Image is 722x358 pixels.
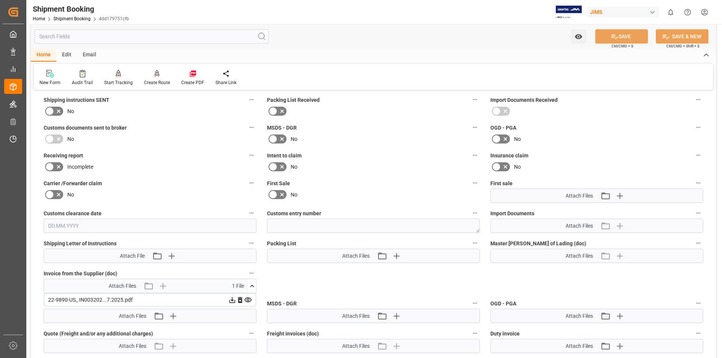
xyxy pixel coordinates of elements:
[44,210,102,218] span: Customs clearance date
[566,342,593,350] span: Attach Files
[247,328,256,338] button: Quote (Freight and/or any additional charges)
[566,192,593,200] span: Attach Files
[247,178,256,188] button: Carrier /Forwarder claim
[267,96,320,104] span: Packing List Received
[44,240,117,248] span: Shipping Letter of Instructions
[31,49,56,62] div: Home
[44,219,256,233] input: DD.MM.YYYY
[514,163,521,171] span: No
[109,282,136,290] span: Attach Files
[215,79,237,86] div: Share Link
[267,180,290,187] span: First Sale
[470,328,480,338] button: Freight invoices (doc)
[33,16,45,21] a: Home
[470,298,480,308] button: MSDS - DGR
[566,252,593,260] span: Attach Files
[247,268,256,278] button: Invoice from the Supplier (doc)
[342,312,370,320] span: Attach Files
[267,210,321,218] span: Customs entry number
[490,300,516,308] span: OGD - PGA
[72,79,93,86] div: Audit Trail
[571,29,586,44] button: open menu
[490,240,586,248] span: Master [PERSON_NAME] of Lading (doc)
[247,150,256,160] button: Receiving report
[247,95,256,104] button: Shipping instructions SENT
[267,124,297,132] span: MSDS - DGR
[53,16,91,21] a: Shipment Booking
[44,124,127,132] span: Customs documents sent to broker
[666,43,699,49] span: Ctrl/CMD + Shift + S
[490,210,534,218] span: Import Documents
[67,107,74,115] span: No
[693,238,703,248] button: Master [PERSON_NAME] of Lading (doc)
[693,95,703,104] button: Import Documents Received
[470,150,480,160] button: Intent to claim
[470,208,480,218] button: Customs entry number
[470,238,480,248] button: Packing List
[595,29,648,44] button: SAVE
[587,5,662,19] button: JIMS
[693,122,703,132] button: OGD - PGA
[693,298,703,308] button: OGD - PGA
[44,180,102,187] span: Carrier /Forwarder claim
[120,252,145,260] span: Attach File
[291,163,297,171] span: No
[693,208,703,218] button: Import Documents
[587,7,659,18] div: JIMS
[44,270,117,278] span: Invoice from the Supplier (doc)
[566,222,593,230] span: Attach Files
[67,191,74,199] span: No
[67,163,93,171] span: Incomplete
[144,79,170,86] div: Create Route
[35,29,269,44] input: Search Fields
[247,208,256,218] button: Customs clearance date
[611,43,633,49] span: Ctrl/CMD + S
[119,312,146,320] span: Attach Files
[470,178,480,188] button: First Sale
[247,122,256,132] button: Customs documents sent to broker
[656,29,708,44] button: SAVE & NEW
[470,122,480,132] button: MSDS - DGR
[490,180,513,187] span: First sale
[48,296,252,304] div: 22-9890-US_ IN003202...7.2025.pdf
[342,342,370,350] span: Attach Files
[267,152,302,160] span: Intent to claim
[693,328,703,338] button: Duty invoice
[39,79,61,86] div: New Form
[291,135,297,143] span: No
[693,178,703,188] button: First sale
[679,4,696,21] button: Help Center
[490,330,520,338] span: Duty invoice
[514,135,521,143] span: No
[77,49,102,62] div: Email
[181,79,204,86] div: Create PDF
[693,150,703,160] button: Insurance claim
[470,95,480,104] button: Packing List Received
[119,342,146,350] span: Attach Files
[33,3,129,15] div: Shipment Booking
[490,152,528,160] span: Insurance claim
[556,6,582,19] img: Exertis%20JAM%20-%20Email%20Logo.jpg_1722504956.jpg
[247,238,256,248] button: Shipping Letter of Instructions
[267,300,297,308] span: MSDS - DGR
[662,4,679,21] button: show 0 new notifications
[490,96,558,104] span: Import Documents Received
[342,252,370,260] span: Attach Files
[44,330,153,338] span: Quote (Freight and/or any additional charges)
[104,79,133,86] div: Start Tracking
[490,124,516,132] span: OGD - PGA
[232,282,244,290] span: 1 File
[291,191,297,199] span: No
[44,96,109,104] span: Shipping instructions SENT
[44,152,83,160] span: Receiving report
[44,300,86,308] span: Preferential tariff
[56,49,77,62] div: Edit
[566,312,593,320] span: Attach Files
[267,240,296,248] span: Packing List
[67,135,74,143] span: No
[267,330,319,338] span: Freight invoices (doc)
